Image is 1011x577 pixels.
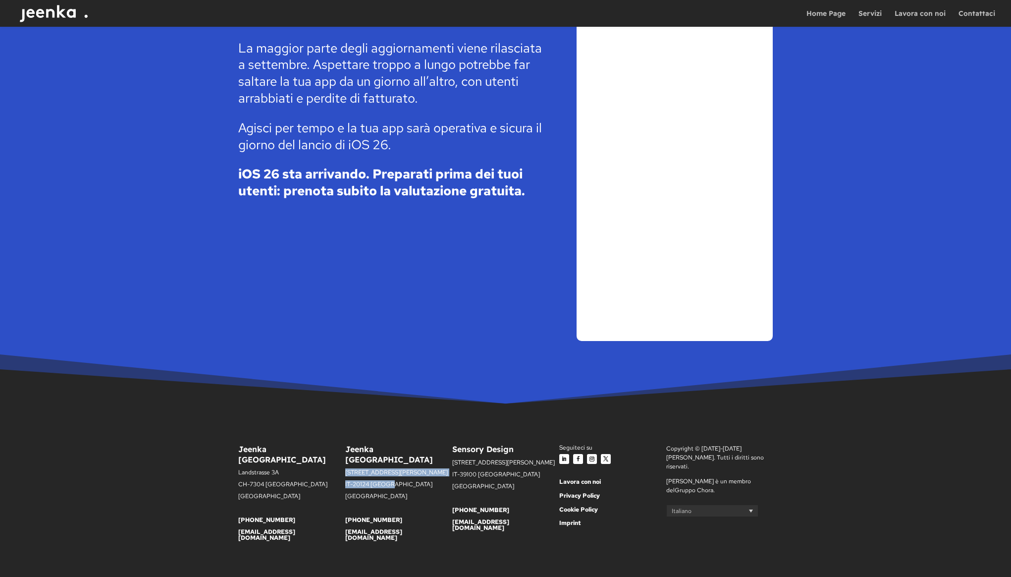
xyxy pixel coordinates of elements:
[559,444,666,452] div: Seguiteci su
[345,444,452,470] h6: Jeenka [GEOGRAPHIC_DATA]
[452,471,559,483] p: IT-39100 [GEOGRAPHIC_DATA]
[559,454,569,464] a: Segui su LinkedIn
[345,528,402,542] a: [EMAIL_ADDRESS][DOMAIN_NAME]
[345,493,452,505] p: [GEOGRAPHIC_DATA]
[806,10,846,27] a: Home Page
[238,469,345,481] p: Landstrasse 3A
[587,454,597,464] a: Segui su Instagram
[672,507,692,515] span: Italiano
[238,481,345,493] p: CH-7304 [GEOGRAPHIC_DATA]
[345,481,452,493] p: IT-20124 [GEOGRAPHIC_DATA]
[238,40,547,120] p: La maggior parte degli aggiornamenti viene rilasciata a settembre. Aspettare troppo a lungo potre...
[666,445,764,470] span: Copyright © [DATE]-[DATE] [PERSON_NAME]. Tutti i diritti sono riservati.
[238,516,295,524] a: [PHONE_NUMBER]
[452,460,559,471] p: [STREET_ADDRESS][PERSON_NAME]
[559,519,581,527] a: Imprint
[559,506,598,514] a: Cookie Policy
[559,492,600,500] a: Privacy Policy
[238,120,547,167] p: Agisci per tempo e la tua app sarà operativa e sicura il giorno del lancio di iOS 26.
[238,444,345,470] h6: Jeenka [GEOGRAPHIC_DATA]
[238,528,295,542] a: [EMAIL_ADDRESS][DOMAIN_NAME]
[345,516,402,524] a: [PHONE_NUMBER]
[666,477,773,495] p: [PERSON_NAME] è un membro del .
[559,478,601,486] a: Lavora con noi
[675,486,713,494] a: Gruppo Chora
[238,166,525,199] strong: iOS 26 sta arrivando. Preparati prima dei tuoi utenti: prenota subito la valutazione gratuita.
[238,493,345,505] p: [GEOGRAPHIC_DATA]
[452,506,509,514] a: [PHONE_NUMBER]
[452,483,559,495] p: [GEOGRAPHIC_DATA]
[452,518,509,532] a: [EMAIL_ADDRESS][DOMAIN_NAME]
[452,444,559,460] h6: Sensory Design
[858,10,882,27] a: Servizi
[958,10,995,27] a: Contattaci
[345,469,452,481] p: [STREET_ADDRESS][PERSON_NAME]
[573,454,583,464] a: Segui su Facebook
[601,454,611,464] a: Segui su X
[666,505,758,517] a: Italiano
[895,10,946,27] a: Lavora con noi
